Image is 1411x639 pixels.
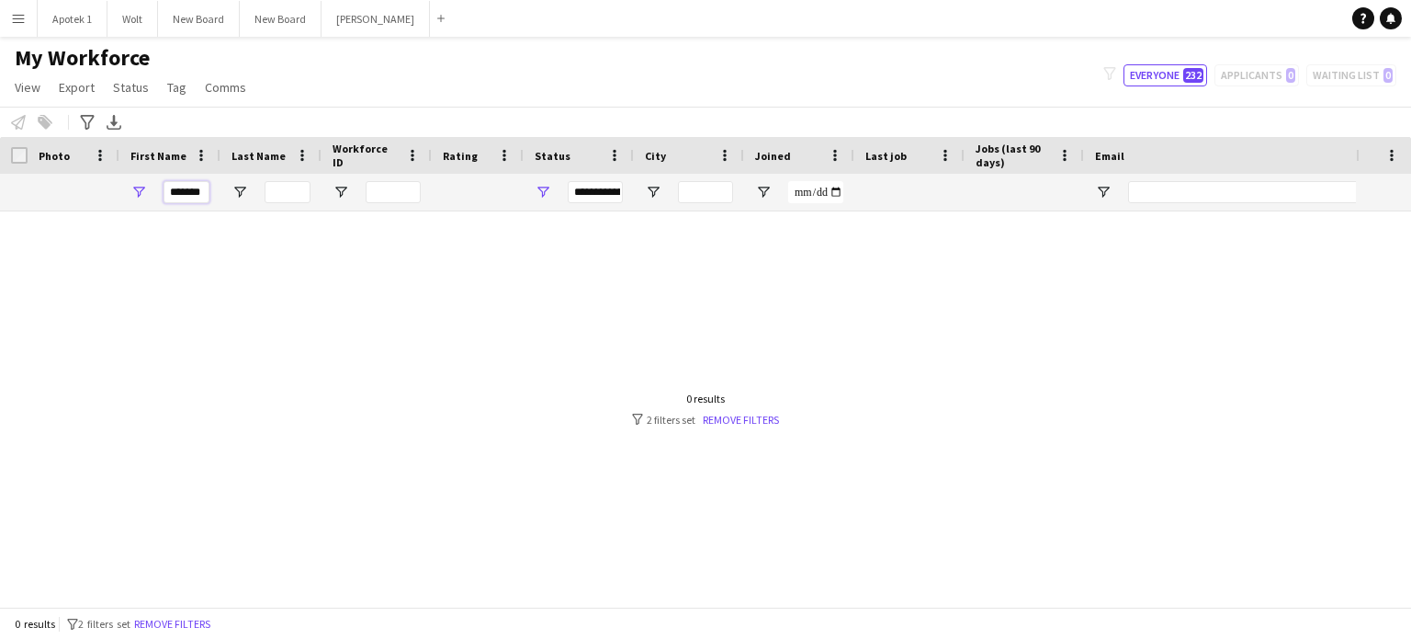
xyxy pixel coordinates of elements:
button: New Board [240,1,322,37]
span: Workforce ID [333,142,399,169]
button: Open Filter Menu [535,184,551,200]
span: Tag [167,79,186,96]
button: New Board [158,1,240,37]
a: Status [106,75,156,99]
button: Open Filter Menu [333,184,349,200]
input: Column with Header Selection [11,147,28,164]
a: Remove filters [703,413,779,427]
button: Open Filter Menu [645,184,661,200]
span: Rating [443,149,478,163]
input: Last Name Filter Input [265,181,310,203]
button: Apotek 1 [38,1,107,37]
button: Open Filter Menu [1095,184,1112,200]
span: Last Name [231,149,286,163]
button: [PERSON_NAME] [322,1,430,37]
span: My Workforce [15,44,150,72]
button: Open Filter Menu [130,184,147,200]
a: View [7,75,48,99]
span: Export [59,79,95,96]
span: 2 filters set [78,617,130,631]
span: First Name [130,149,186,163]
app-action-btn: Export XLSX [103,111,125,133]
span: Comms [205,79,246,96]
span: View [15,79,40,96]
span: Joined [755,149,791,163]
a: Comms [198,75,254,99]
span: Jobs (last 90 days) [976,142,1051,169]
div: 2 filters set [632,413,779,427]
button: Open Filter Menu [755,184,772,200]
span: Photo [39,149,70,163]
input: City Filter Input [678,181,733,203]
a: Tag [160,75,194,99]
span: Status [535,149,570,163]
button: Remove filters [130,614,214,634]
button: Everyone232 [1123,64,1207,86]
span: 232 [1183,68,1203,83]
span: Email [1095,149,1124,163]
span: City [645,149,666,163]
button: Wolt [107,1,158,37]
button: Open Filter Menu [231,184,248,200]
a: Export [51,75,102,99]
span: Status [113,79,149,96]
input: Joined Filter Input [788,181,843,203]
input: First Name Filter Input [164,181,209,203]
span: Last job [865,149,907,163]
input: Workforce ID Filter Input [366,181,421,203]
div: 0 results [632,392,779,405]
app-action-btn: Advanced filters [76,111,98,133]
